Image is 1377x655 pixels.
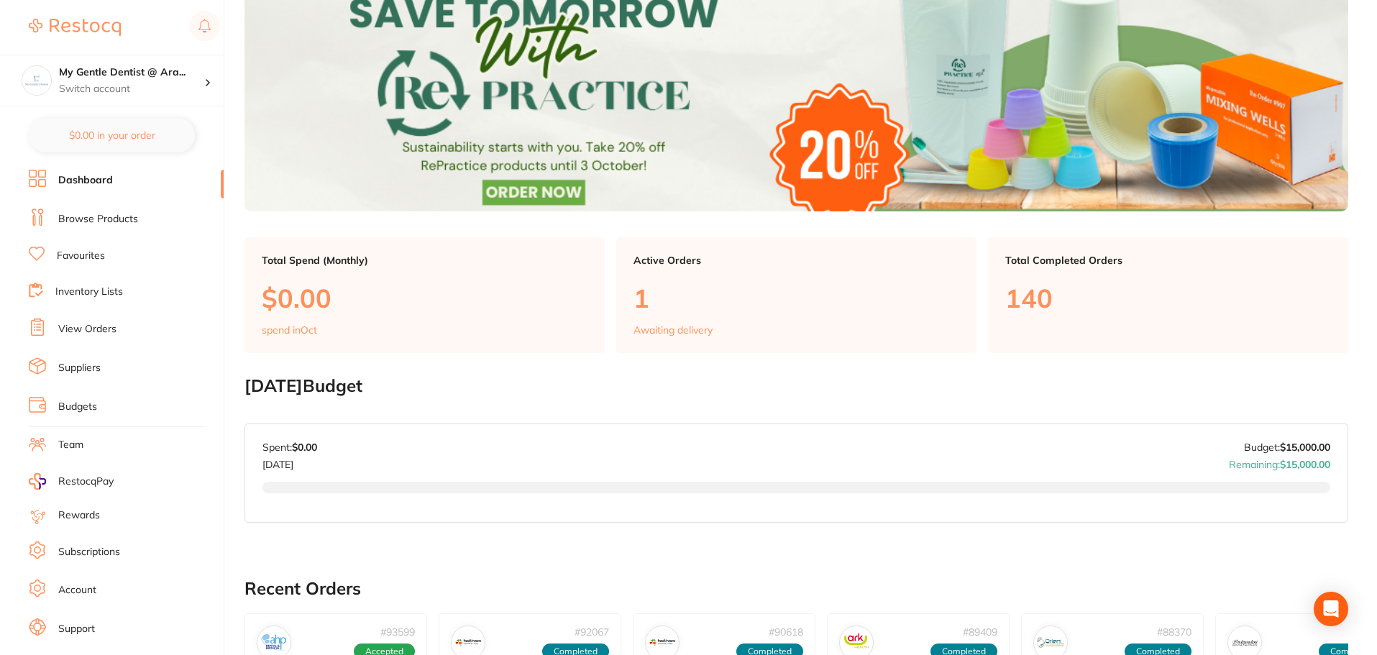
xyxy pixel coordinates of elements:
a: Suppliers [58,361,101,375]
p: Switch account [59,82,204,96]
p: Remaining: [1229,453,1330,470]
img: My Gentle Dentist @ Arana Hills [22,66,51,95]
p: Total Spend (Monthly) [262,255,587,266]
h2: [DATE] Budget [244,376,1348,396]
img: RestocqPay [29,473,46,490]
a: Budgets [58,400,97,414]
a: Favourites [57,249,105,263]
a: Browse Products [58,212,138,226]
a: Support [58,622,95,636]
p: Active Orders [633,255,959,266]
p: $0.00 [262,283,587,313]
p: Budget: [1244,441,1330,453]
a: Team [58,438,83,452]
a: Account [58,583,96,597]
p: # 89409 [963,626,997,638]
a: Rewards [58,508,100,523]
p: # 92067 [575,626,609,638]
p: 140 [1005,283,1331,313]
h2: Recent Orders [244,579,1348,599]
a: Total Completed Orders140 [988,237,1348,354]
p: Awaiting delivery [633,324,713,336]
div: Open Intercom Messenger [1314,592,1348,626]
p: # 93599 [380,626,415,638]
h4: My Gentle Dentist @ Arana Hills [59,65,204,80]
p: [DATE] [262,453,317,470]
a: Subscriptions [58,545,120,559]
a: View Orders [58,322,116,336]
a: Dashboard [58,173,113,188]
button: $0.00 in your order [29,118,195,152]
strong: $0.00 [292,441,317,454]
strong: $15,000.00 [1280,441,1330,454]
a: Restocq Logo [29,11,121,44]
p: Spent: [262,441,317,453]
strong: $15,000.00 [1280,458,1330,471]
a: Active Orders1Awaiting delivery [616,237,976,354]
p: # 90618 [769,626,803,638]
img: Restocq Logo [29,19,121,36]
a: RestocqPay [29,473,114,490]
p: spend in Oct [262,324,317,336]
p: 1 [633,283,959,313]
a: Total Spend (Monthly)$0.00spend inOct [244,237,605,354]
span: RestocqPay [58,475,114,489]
a: Inventory Lists [55,285,123,299]
p: # 88370 [1157,626,1191,638]
p: Total Completed Orders [1005,255,1331,266]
